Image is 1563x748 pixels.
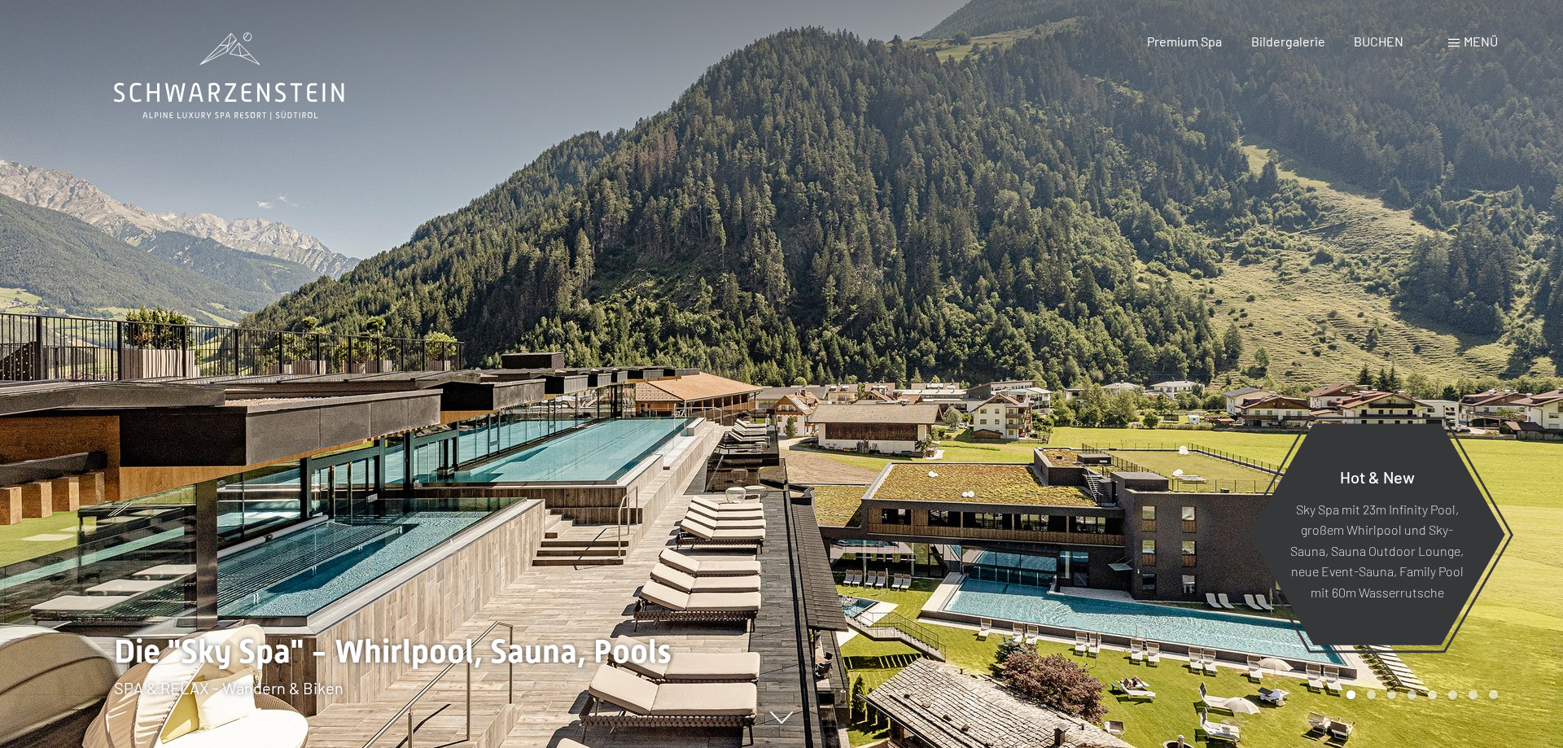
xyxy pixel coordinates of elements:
a: Hot & New Sky Spa mit 23m Infinity Pool, großem Whirlpool und Sky-Sauna, Sauna Outdoor Lounge, ne... [1248,422,1506,646]
p: Sky Spa mit 23m Infinity Pool, großem Whirlpool und Sky-Sauna, Sauna Outdoor Lounge, neue Event-S... [1289,498,1465,602]
div: Carousel Page 3 [1387,690,1396,699]
a: Bildergalerie [1251,33,1325,49]
div: Carousel Page 5 [1428,690,1437,699]
div: Carousel Pagination [1341,690,1498,699]
a: BUCHEN [1354,33,1403,49]
span: Menü [1464,33,1498,49]
a: Premium Spa [1147,33,1222,49]
div: Carousel Page 1 (Current Slide) [1346,690,1355,699]
div: Carousel Page 4 [1408,690,1416,699]
div: Carousel Page 2 [1367,690,1376,699]
div: Carousel Page 7 [1469,690,1478,699]
div: Carousel Page 6 [1448,690,1457,699]
span: Hot & New [1340,466,1415,486]
div: Carousel Page 8 [1489,690,1498,699]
